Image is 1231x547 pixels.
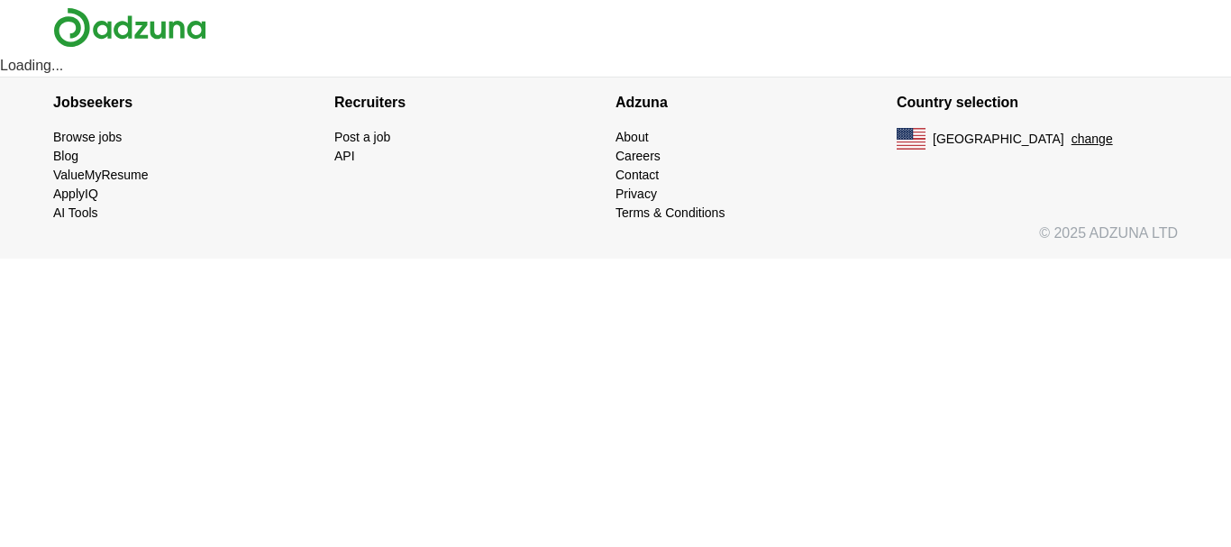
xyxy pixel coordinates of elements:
img: US flag [897,128,926,150]
a: About [615,130,649,144]
span: [GEOGRAPHIC_DATA] [933,130,1064,149]
a: Privacy [615,187,657,201]
div: © 2025 ADZUNA LTD [39,223,1192,259]
a: ApplyIQ [53,187,98,201]
a: AI Tools [53,205,98,220]
a: Contact [615,168,659,182]
a: Careers [615,149,661,163]
a: Blog [53,149,78,163]
h4: Country selection [897,77,1178,128]
button: change [1071,130,1113,149]
a: Terms & Conditions [615,205,725,220]
a: ValueMyResume [53,168,149,182]
a: Browse jobs [53,130,122,144]
img: Adzuna logo [53,7,206,48]
a: Post a job [334,130,390,144]
a: API [334,149,355,163]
